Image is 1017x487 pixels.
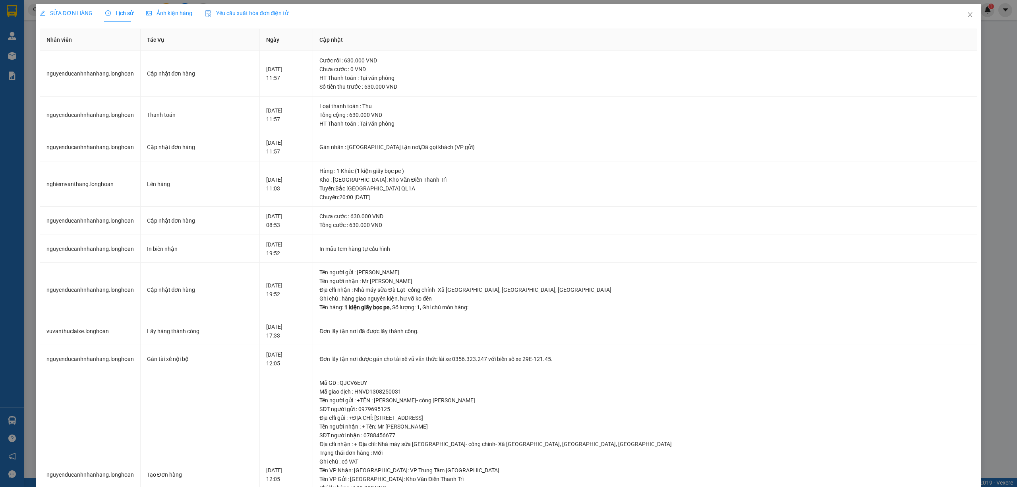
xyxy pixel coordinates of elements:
div: Mã GD : QJCV6EUY [319,378,971,387]
div: Ghi chú : hàng giao nguyên kiện, hư vỡ ko đền [319,294,971,303]
div: Tên người nhận : + Tên: Mr [PERSON_NAME] [319,422,971,431]
div: Tên VP Nhận: [GEOGRAPHIC_DATA]: VP Trung Tâm [GEOGRAPHIC_DATA] [319,466,971,475]
div: SĐT người nhận : 0788456677 [319,431,971,440]
span: clock-circle [105,10,111,16]
div: [DATE] 08:53 [266,212,307,229]
th: Nhân viên [40,29,141,51]
span: Yêu cầu xuất hóa đơn điện tử [205,10,289,16]
span: edit [40,10,45,16]
div: Gán nhãn : [GEOGRAPHIC_DATA] tận nơi,Đã gọi khách (VP gửi) [319,143,971,151]
span: 1 kiện giấy bọc pe [344,304,390,310]
div: Tuyến : Bắc [GEOGRAPHIC_DATA] QL1A Chuyến: 20:00 [DATE] [319,184,971,202]
div: Tên người gửi : [PERSON_NAME] [319,268,971,277]
div: Chưa cước : 630.000 VND [319,212,971,221]
div: [DATE] 11:03 [266,175,307,193]
div: Ghi chú : có VAT [319,457,971,466]
span: Lịch sử [105,10,133,16]
div: [DATE] 19:52 [266,281,307,299]
div: [DATE] 19:52 [266,240,307,258]
div: Trạng thái đơn hàng : Mới [319,448,971,457]
img: icon [205,10,211,17]
div: Tên VP Gửi : [GEOGRAPHIC_DATA]: Kho Văn Điển Thanh Trì [319,475,971,483]
div: Tên người gửi : +TÊN : [PERSON_NAME]- công [PERSON_NAME] [319,396,971,405]
div: Đơn lấy tận nơi đã được lấy thành công. [319,327,971,336]
button: Close [959,4,981,26]
div: Mã giao dịch : HNVD1308250031 [319,387,971,396]
td: nguyenducanhnhanhang.longhoan [40,97,141,134]
div: [DATE] 12:05 [266,350,307,368]
div: HT Thanh toán : Tại văn phòng [319,74,971,82]
div: Số tiền thu trước : 630.000 VND [319,82,971,91]
div: Cập nhật đơn hàng [147,216,253,225]
td: nguyenducanhnhanhang.longhoan [40,133,141,161]
div: Gán tài xế nội bộ [147,355,253,363]
div: Kho : [GEOGRAPHIC_DATA]: Kho Văn Điển Thanh Trì [319,175,971,184]
th: Tác Vụ [141,29,260,51]
div: Chưa cước : 0 VND [319,65,971,74]
span: 1 [417,304,420,310]
div: Loại thanh toán : Thu [319,102,971,111]
td: nguyenducanhnhanhang.longhoan [40,51,141,97]
th: Cập nhật [313,29,977,51]
td: nguyenducanhnhanhang.longhoan [40,207,141,235]
td: nguyenducanhnhanhang.longhoan [40,235,141,263]
div: HT Thanh toán : Tại văn phòng [319,119,971,128]
span: close [967,12,973,18]
div: [DATE] 17:33 [266,322,307,340]
td: vuvanthuclaixe.longhoan [40,317,141,345]
div: Đơn lấy tận nơi được gán cho tài xế vũ văn thức lái xe 0356.323.247 với biển số xe 29E-121.45. [319,355,971,363]
div: Cập nhật đơn hàng [147,69,253,78]
td: nghiemvanthang.longhoan [40,161,141,207]
td: nguyenducanhnhanhang.longhoan [40,345,141,373]
div: Cước rồi : 630.000 VND [319,56,971,65]
div: Tên người nhận : Mr [PERSON_NAME] [319,277,971,285]
div: Hàng : 1 Khác (1 kiện giấy bọc pe ) [319,167,971,175]
td: nguyenducanhnhanhang.longhoan [40,263,141,317]
div: Tổng cộng : 630.000 VND [319,111,971,119]
div: [DATE] 12:05 [266,466,307,483]
div: Tên hàng: , Số lượng: , Ghi chú món hàng: [319,303,971,312]
th: Ngày [260,29,313,51]
span: SỬA ĐƠN HÀNG [40,10,93,16]
div: [DATE] 11:57 [266,138,307,156]
div: In biên nhận [147,244,253,253]
span: picture [146,10,152,16]
div: Địa chỉ gửi : +ĐỊA CHỈ: [STREET_ADDRESS] [319,413,971,422]
span: Ảnh kiện hàng [146,10,192,16]
div: In mẫu tem hàng tự cấu hình [319,244,971,253]
div: Địa chỉ nhận : + Địa chỉ: Nhà máy sữa [GEOGRAPHIC_DATA]- cổng chính- Xã [GEOGRAPHIC_DATA], [GEOGR... [319,440,971,448]
div: Cập nhật đơn hàng [147,285,253,294]
div: Lên hàng [147,180,253,188]
div: [DATE] 11:57 [266,106,307,124]
div: Cập nhật đơn hàng [147,143,253,151]
div: SĐT người gửi : 0979695125 [319,405,971,413]
div: [DATE] 11:57 [266,65,307,82]
div: Lấy hàng thành công [147,327,253,336]
div: Thanh toán [147,111,253,119]
div: Địa chỉ nhận : Nhà máy sữa Đà Lạt- cổng chính- Xã [GEOGRAPHIC_DATA], [GEOGRAPHIC_DATA], [GEOGRAPH... [319,285,971,294]
div: Tổng cước : 630.000 VND [319,221,971,229]
div: Tạo Đơn hàng [147,470,253,479]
